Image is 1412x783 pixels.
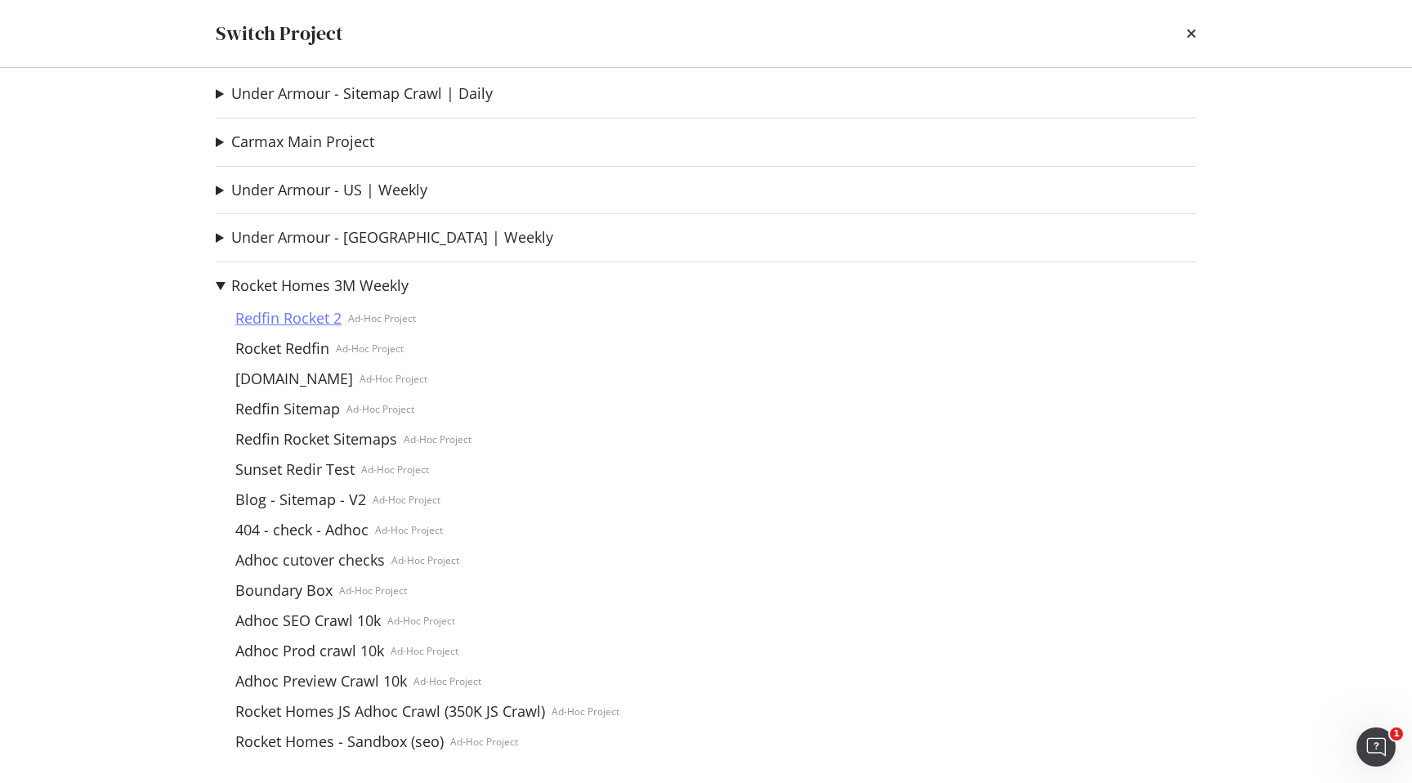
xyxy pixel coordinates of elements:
div: Switch Project [216,20,343,47]
div: times [1186,20,1196,47]
a: Rocket Homes - Sandbox (seo) [229,733,450,750]
a: Rocket Homes 3M Weekly [231,277,409,294]
a: Boundary Box [229,582,339,599]
div: Ad-Hoc Project [552,705,619,718]
div: Ad-Hoc Project [336,342,404,356]
a: Adhoc cutover checks [229,552,391,569]
a: 404 - check - Adhoc [229,521,375,539]
summary: Under Armour - Sitemap Crawl | Daily [216,83,493,105]
div: Ad-Hoc Project [391,644,458,658]
a: Under Armour - Sitemap Crawl | Daily [231,85,493,102]
a: Redfin Sitemap [229,400,346,418]
a: Redfin Rocket 2 [229,310,348,327]
div: Ad-Hoc Project [375,523,443,537]
div: Ad-Hoc Project [450,735,518,749]
a: [DOMAIN_NAME] [229,370,360,387]
a: Sunset Redir Test [229,461,361,478]
summary: Under Armour - US | Weekly [216,180,427,201]
div: Ad-Hoc Project [346,402,414,416]
div: Ad-Hoc Project [391,553,459,567]
div: Ad-Hoc Project [339,584,407,597]
div: Ad-Hoc Project [413,674,481,688]
a: Adhoc Preview Crawl 10k [229,673,413,690]
a: Rocket Redfin [229,340,336,357]
summary: Rocket Homes 3M Weekly [216,275,619,297]
a: Rocket Homes JS Adhoc Crawl (350K JS Crawl) [229,703,552,720]
a: Redfin Rocket Sitemaps [229,431,404,448]
a: Adhoc SEO Crawl 10k [229,612,387,629]
a: Adhoc Prod crawl 10k [229,642,391,660]
a: Blog - Sitemap - V2 [229,491,373,508]
iframe: Intercom live chat [1356,727,1396,767]
span: 1 [1390,727,1403,740]
div: Ad-Hoc Project [387,614,455,628]
a: Carmax Main Project [231,133,374,150]
div: Ad-Hoc Project [360,372,427,386]
summary: Under Armour - [GEOGRAPHIC_DATA] | Weekly [216,227,553,248]
a: Under Armour - US | Weekly [231,181,427,199]
div: Ad-Hoc Project [373,493,440,507]
summary: Carmax Main Project [216,132,374,153]
div: Ad-Hoc Project [404,432,471,446]
a: Under Armour - [GEOGRAPHIC_DATA] | Weekly [231,229,553,246]
div: Ad-Hoc Project [361,463,429,477]
div: Ad-Hoc Project [348,311,416,325]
